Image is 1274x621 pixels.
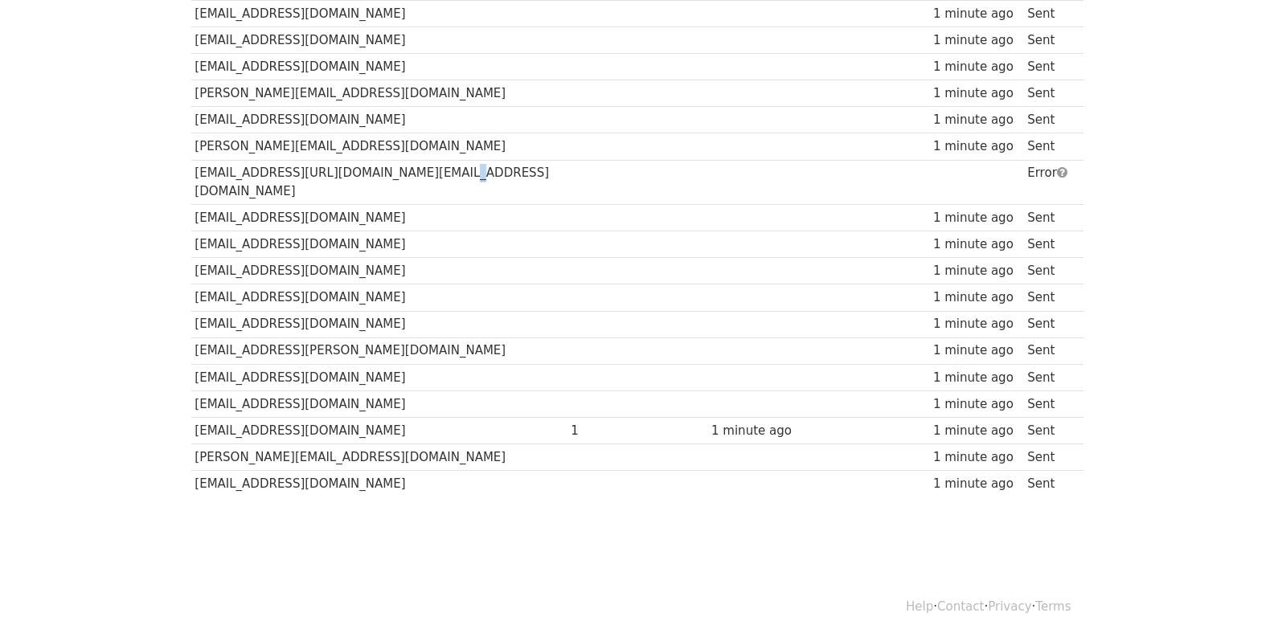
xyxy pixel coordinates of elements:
[1023,133,1075,160] td: Sent
[191,417,567,443] td: [EMAIL_ADDRESS][DOMAIN_NAME]
[933,315,1020,333] div: 1 minute ago
[191,160,567,205] td: [EMAIL_ADDRESS][URL][DOMAIN_NAME][EMAIL_ADDRESS][DOMAIN_NAME]
[571,422,635,440] div: 1
[1035,599,1071,614] a: Terms
[191,311,567,337] td: [EMAIL_ADDRESS][DOMAIN_NAME]
[1023,364,1075,390] td: Sent
[1023,231,1075,258] td: Sent
[191,364,567,390] td: [EMAIL_ADDRESS][DOMAIN_NAME]
[191,337,567,364] td: [EMAIL_ADDRESS][PERSON_NAME][DOMAIN_NAME]
[191,80,567,107] td: [PERSON_NAME][EMAIL_ADDRESS][DOMAIN_NAME]
[937,599,984,614] a: Contact
[191,390,567,417] td: [EMAIL_ADDRESS][DOMAIN_NAME]
[191,1,567,27] td: [EMAIL_ADDRESS][DOMAIN_NAME]
[933,58,1020,76] div: 1 minute ago
[933,209,1020,227] div: 1 minute ago
[933,341,1020,360] div: 1 minute ago
[191,133,567,160] td: [PERSON_NAME][EMAIL_ADDRESS][DOMAIN_NAME]
[1023,471,1075,497] td: Sent
[988,599,1031,614] a: Privacy
[1023,27,1075,54] td: Sent
[191,205,567,231] td: [EMAIL_ADDRESS][DOMAIN_NAME]
[191,27,567,54] td: [EMAIL_ADDRESS][DOMAIN_NAME]
[1023,337,1075,364] td: Sent
[191,471,567,497] td: [EMAIL_ADDRESS][DOMAIN_NAME]
[1023,311,1075,337] td: Sent
[191,444,567,471] td: [PERSON_NAME][EMAIL_ADDRESS][DOMAIN_NAME]
[1023,258,1075,284] td: Sent
[191,54,567,80] td: [EMAIL_ADDRESS][DOMAIN_NAME]
[933,475,1020,493] div: 1 minute ago
[1194,544,1274,621] iframe: Chat Widget
[933,235,1020,254] div: 1 minute ago
[1023,80,1075,107] td: Sent
[1023,390,1075,417] td: Sent
[933,31,1020,50] div: 1 minute ago
[1023,160,1075,205] td: Error
[1023,1,1075,27] td: Sent
[933,137,1020,156] div: 1 minute ago
[933,288,1020,307] div: 1 minute ago
[711,422,816,440] div: 1 minute ago
[1023,284,1075,311] td: Sent
[1023,54,1075,80] td: Sent
[191,258,567,284] td: [EMAIL_ADDRESS][DOMAIN_NAME]
[933,369,1020,387] div: 1 minute ago
[933,84,1020,103] div: 1 minute ago
[1023,107,1075,133] td: Sent
[1023,205,1075,231] td: Sent
[191,231,567,258] td: [EMAIL_ADDRESS][DOMAIN_NAME]
[933,5,1020,23] div: 1 minute ago
[191,107,567,133] td: [EMAIL_ADDRESS][DOMAIN_NAME]
[933,422,1020,440] div: 1 minute ago
[191,284,567,311] td: [EMAIL_ADDRESS][DOMAIN_NAME]
[906,599,933,614] a: Help
[933,262,1020,280] div: 1 minute ago
[933,395,1020,414] div: 1 minute ago
[1023,417,1075,443] td: Sent
[933,448,1020,467] div: 1 minute ago
[933,111,1020,129] div: 1 minute ago
[1023,444,1075,471] td: Sent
